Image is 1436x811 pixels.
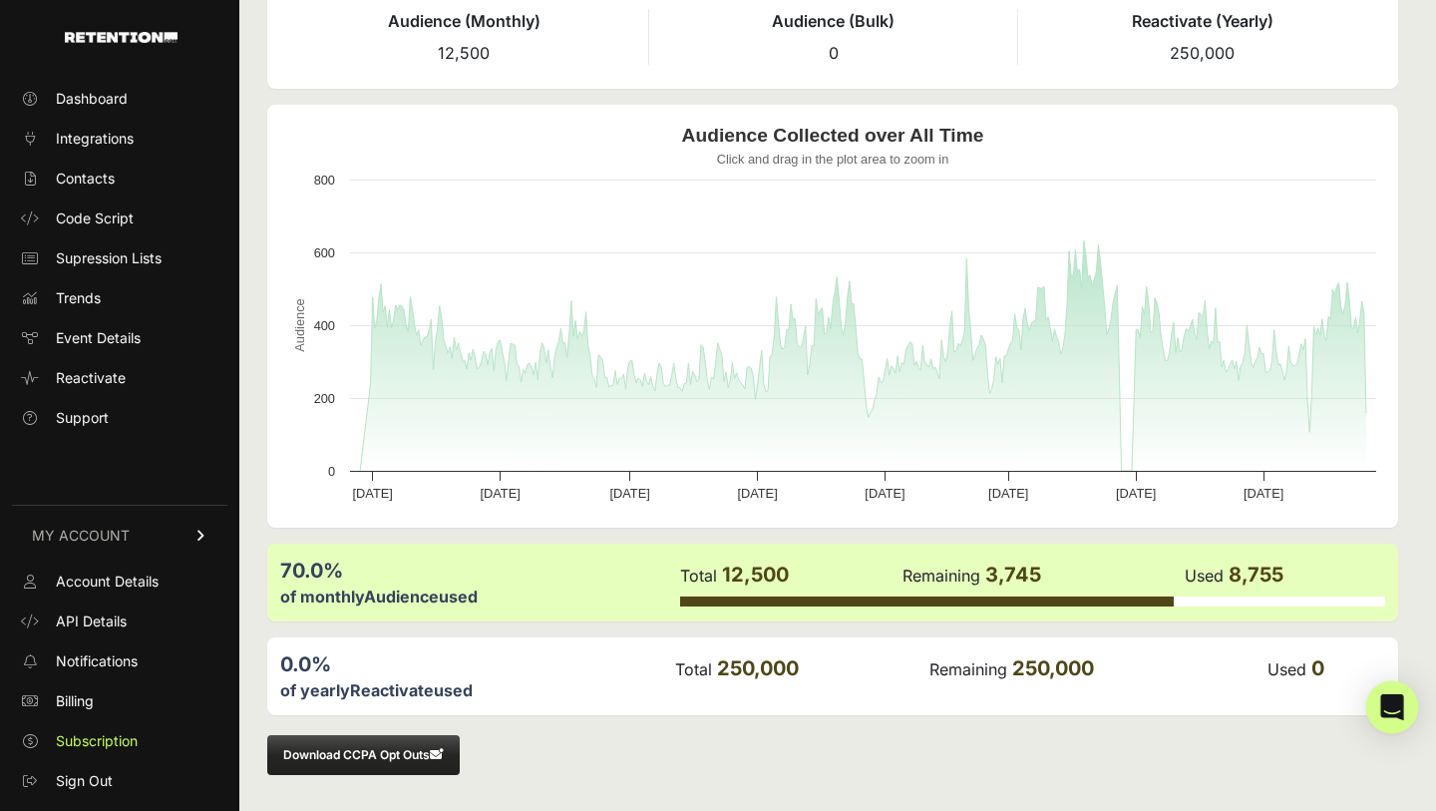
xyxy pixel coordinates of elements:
label: Remaining [902,566,980,586]
label: Used [1267,659,1306,679]
span: Account Details [56,572,159,592]
span: Reactivate [56,368,126,388]
text: 400 [314,318,335,333]
div: of monthly used [280,585,678,608]
span: Integrations [56,129,134,149]
span: Code Script [56,208,134,228]
h4: Reactivate (Yearly) [1018,9,1386,33]
text: 800 [314,173,335,188]
span: Support [56,408,109,428]
span: 250,000 [1170,43,1235,63]
svg: Audience Collected over All Time [279,117,1386,516]
h4: Audience (Monthly) [279,9,648,33]
span: 0 [829,43,839,63]
div: Open Intercom Messenger [1366,681,1419,734]
text: 0 [328,464,335,479]
text: 600 [314,245,335,260]
div: 0.0% [280,650,673,678]
span: 8,755 [1229,563,1283,587]
span: Supression Lists [56,248,162,268]
text: Click and drag in the plot area to zoom in [717,152,949,167]
text: [DATE] [1116,486,1156,501]
text: [DATE] [609,486,649,501]
a: Support [12,402,227,434]
label: Used [1185,566,1224,586]
a: Reactivate [12,362,227,394]
a: Supression Lists [12,242,227,274]
span: 12,500 [722,563,789,587]
a: Event Details [12,322,227,354]
text: Audience [292,298,307,351]
label: Reactivate [350,680,434,700]
text: 200 [314,391,335,406]
text: Audience Collected over All Time [682,125,984,146]
a: Account Details [12,566,227,598]
span: 250,000 [717,656,799,680]
label: Remaining [929,659,1007,679]
span: Billing [56,691,94,711]
text: [DATE] [865,486,904,501]
span: 0 [1311,656,1324,680]
a: API Details [12,606,227,637]
span: 3,745 [985,563,1041,587]
span: Subscription [56,731,138,751]
a: Subscription [12,725,227,757]
a: MY ACCOUNT [12,505,227,566]
span: MY ACCOUNT [32,526,130,546]
div: 70.0% [280,557,678,585]
label: Total [675,659,712,679]
a: Dashboard [12,83,227,115]
span: Notifications [56,651,138,671]
span: Contacts [56,169,115,189]
span: API Details [56,611,127,631]
img: Retention.com [65,32,178,43]
span: Trends [56,288,101,308]
label: Audience [364,587,439,607]
text: [DATE] [353,486,393,501]
span: Sign Out [56,771,113,791]
a: Contacts [12,163,227,195]
a: Trends [12,282,227,314]
text: [DATE] [1244,486,1283,501]
a: Sign Out [12,765,227,797]
label: Total [680,566,717,586]
a: Code Script [12,203,227,234]
text: [DATE] [988,486,1028,501]
a: Notifications [12,645,227,677]
span: Event Details [56,328,141,348]
div: of yearly used [280,678,673,702]
text: [DATE] [480,486,520,501]
a: Integrations [12,123,227,155]
span: Dashboard [56,89,128,109]
span: 250,000 [1012,656,1094,680]
button: Download CCPA Opt Outs [267,735,460,775]
a: Billing [12,685,227,717]
span: 12,500 [438,43,490,63]
text: [DATE] [737,486,777,501]
h4: Audience (Bulk) [649,9,1017,33]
